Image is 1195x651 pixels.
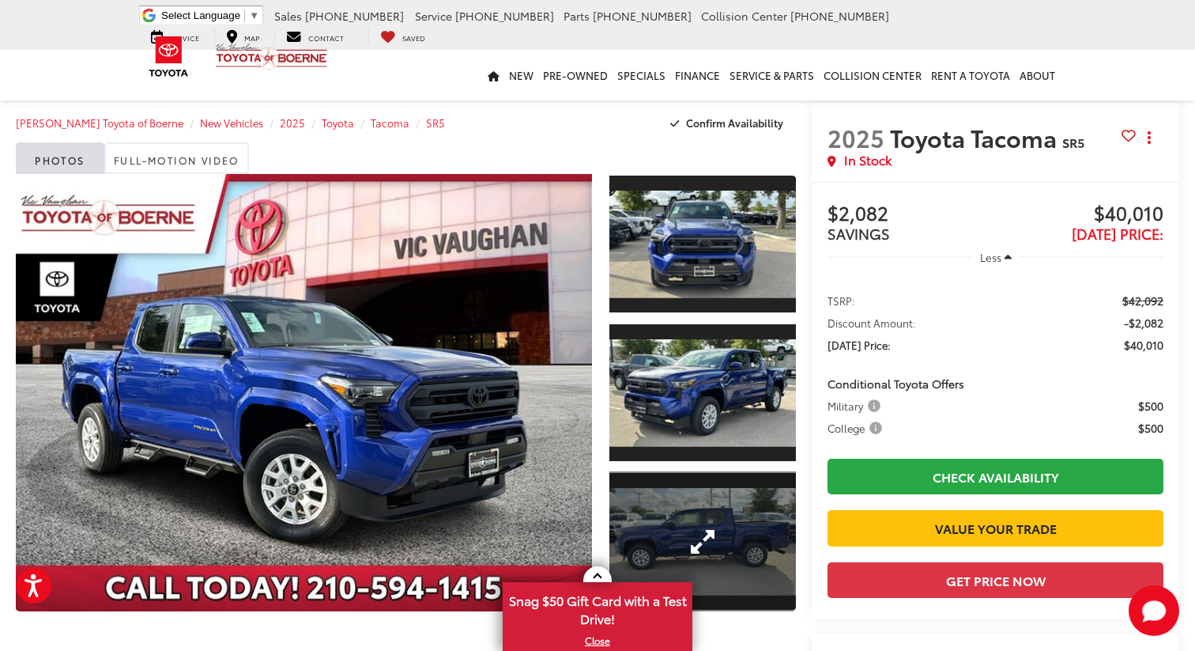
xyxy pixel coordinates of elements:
[371,115,409,130] a: Tacoma
[844,151,892,169] span: In Stock
[214,28,271,44] a: Map
[1015,50,1060,100] a: About
[827,420,888,436] button: College
[538,50,613,100] a: Pre-Owned
[1124,337,1163,353] span: $40,010
[16,174,592,611] a: Expand Photo 0
[322,115,354,130] a: Toyota
[455,8,554,24] span: [PHONE_NUMBER]
[426,115,445,130] a: SR5
[609,174,796,314] a: Expand Photo 1
[215,43,328,70] img: Vic Vaughan Toyota of Boerne
[701,8,787,24] span: Collision Center
[564,8,590,24] span: Parts
[10,172,597,614] img: 2025 Toyota Tacoma SR5
[368,28,437,44] a: My Saved Vehicles
[104,142,249,174] a: Full-Motion Video
[139,31,198,82] img: Toyota
[1138,420,1163,436] span: $500
[827,510,1163,546] a: Value Your Trade
[1129,585,1179,636] button: Toggle Chat Window
[670,50,725,100] a: Finance
[827,459,1163,494] a: Check Availability
[1072,223,1163,244] span: [DATE] Price:
[1136,123,1163,151] button: Actions
[827,420,885,436] span: College
[249,9,259,21] span: ▼
[827,337,891,353] span: [DATE] Price:
[827,376,964,392] span: Conditional Toyota Offers
[1122,293,1163,308] span: $42,092
[926,50,1015,100] a: Rent a Toyota
[607,339,797,447] img: 2025 Toyota Tacoma SR5
[980,250,1001,264] span: Less
[686,115,783,130] span: Confirm Availability
[609,323,796,463] a: Expand Photo 2
[972,243,1020,271] button: Less
[827,562,1163,598] button: Get Price Now
[1148,131,1151,144] span: dropdown dots
[161,9,259,21] a: Select Language​
[280,115,305,130] a: 2025
[504,584,691,632] span: Snag $50 Gift Card with a Test Drive!
[593,8,692,24] span: [PHONE_NUMBER]
[161,9,240,21] span: Select Language
[662,109,797,137] button: Confirm Availability
[16,115,183,130] a: [PERSON_NAME] Toyota of Boerne
[200,115,263,130] a: New Vehicles
[613,50,670,100] a: Specials
[996,202,1163,226] span: $40,010
[827,202,995,226] span: $2,082
[890,120,1062,154] span: Toyota Tacoma
[402,32,425,43] span: Saved
[827,120,884,154] span: 2025
[1138,398,1163,414] span: $500
[607,191,797,298] img: 2025 Toyota Tacoma SR5
[1129,585,1179,636] svg: Start Chat
[725,50,819,100] a: Service & Parts: Opens in a new tab
[827,223,890,244] span: SAVINGS
[139,28,211,44] a: Service
[274,8,302,24] span: Sales
[274,28,356,44] a: Contact
[305,8,404,24] span: [PHONE_NUMBER]
[827,398,886,414] button: Military
[483,50,504,100] a: Home
[1124,315,1163,331] span: -$2,082
[609,471,796,611] a: Expand Photo 3
[827,293,855,308] span: TSRP:
[16,142,104,174] a: Photos
[504,50,538,100] a: New
[790,8,889,24] span: [PHONE_NUMBER]
[1062,133,1084,151] span: SR5
[415,8,452,24] span: Service
[827,398,884,414] span: Military
[244,9,245,21] span: ​
[827,315,916,331] span: Discount Amount:
[819,50,926,100] a: Collision Center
